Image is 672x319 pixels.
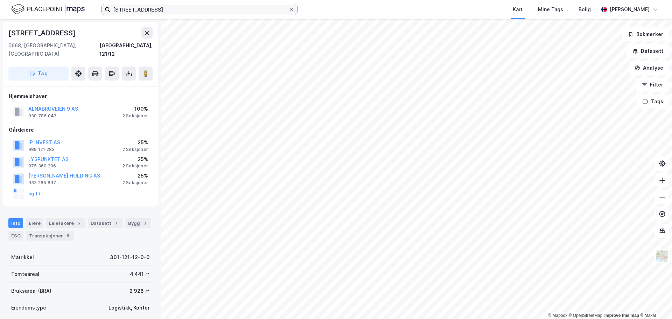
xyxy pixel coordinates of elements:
div: Bruksareal (BRA) [11,287,51,295]
div: 2 928 ㎡ [129,287,150,295]
div: 0668, [GEOGRAPHIC_DATA], [GEOGRAPHIC_DATA] [8,41,99,58]
div: Info [8,218,23,228]
div: 989 171 283 [28,147,55,152]
div: [PERSON_NAME] [610,5,650,14]
div: 2 Seksjoner [122,163,148,169]
div: 5 [75,220,82,227]
div: 2 Seksjoner [122,113,148,119]
div: Mine Tags [538,5,563,14]
div: 930 786 047 [28,113,57,119]
div: Datasett [88,218,122,228]
iframe: Chat Widget [637,285,672,319]
div: Matrikkel [11,253,34,262]
button: Tags [637,95,669,109]
input: Søk på adresse, matrikkel, gårdeiere, leietakere eller personer [110,4,289,15]
div: Transaksjoner [26,231,74,241]
div: Bolig [579,5,591,14]
div: 25% [122,138,148,147]
div: 1 [113,220,120,227]
div: Kart [513,5,523,14]
a: Mapbox [548,313,567,318]
a: Improve this map [604,313,639,318]
div: Bygg [125,218,151,228]
button: Tag [8,67,69,81]
div: 6 [64,232,71,239]
div: 25% [122,155,148,164]
div: 2 Seksjoner [122,180,148,186]
div: Logistikk, Kontor [108,304,150,312]
div: Tomteareal [11,270,39,278]
img: logo.f888ab2527a4732fd821a326f86c7f29.svg [11,3,85,15]
div: 975 360 296 [28,163,56,169]
div: [GEOGRAPHIC_DATA], 121/12 [99,41,153,58]
div: 933 265 897 [28,180,56,186]
div: 4 441 ㎡ [130,270,150,278]
button: Bokmerker [622,27,669,41]
div: Eiere [26,218,43,228]
div: [STREET_ADDRESS] [8,27,77,39]
div: 3 [141,220,148,227]
div: 100% [122,105,148,113]
img: Z [656,249,669,263]
div: Gårdeiere [9,126,152,134]
div: Leietakere [46,218,85,228]
div: 301-121-12-0-0 [110,253,150,262]
div: 2 Seksjoner [122,147,148,152]
div: Hjemmelshaver [9,92,152,100]
div: 25% [122,172,148,180]
div: ESG [8,231,23,241]
button: Filter [636,78,669,92]
button: Datasett [626,44,669,58]
button: Analyse [629,61,669,75]
div: Kontrollprogram for chat [637,285,672,319]
a: OpenStreetMap [569,313,603,318]
div: Eiendomstype [11,304,46,312]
